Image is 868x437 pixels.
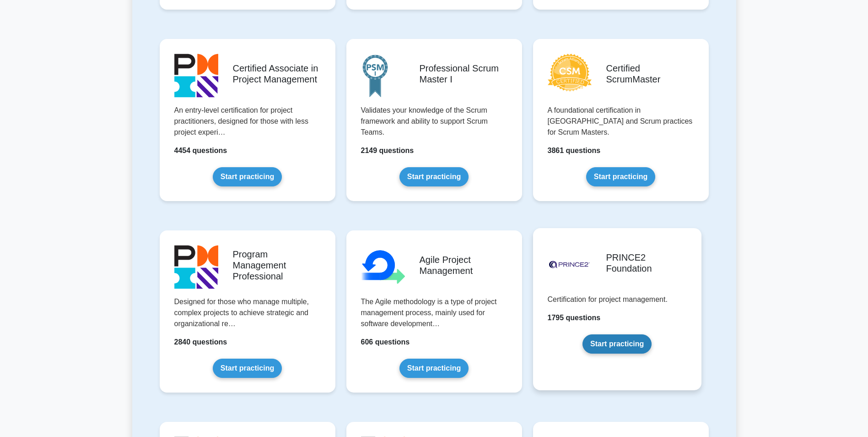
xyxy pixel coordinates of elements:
a: Start practicing [582,334,652,354]
a: Start practicing [213,359,282,378]
a: Start practicing [399,359,469,378]
a: Start practicing [213,167,282,186]
a: Start practicing [399,167,469,186]
a: Start practicing [586,167,655,186]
